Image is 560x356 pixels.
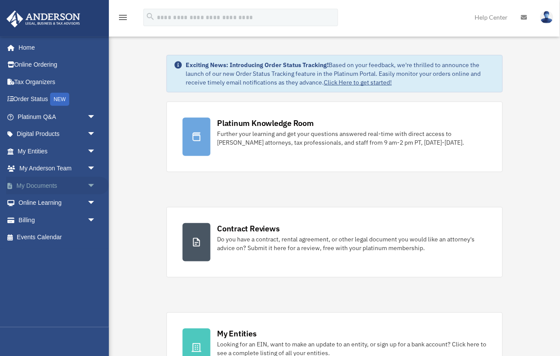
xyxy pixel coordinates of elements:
a: Online Ordering [6,56,109,74]
span: arrow_drop_down [87,177,105,195]
div: Platinum Knowledge Room [217,118,314,129]
a: Online Learningarrow_drop_down [6,194,109,212]
a: Tax Organizers [6,73,109,91]
a: Order StatusNEW [6,91,109,108]
a: My Entitiesarrow_drop_down [6,142,109,160]
a: menu [118,15,128,23]
img: Anderson Advisors Platinum Portal [4,10,83,27]
span: arrow_drop_down [87,125,105,143]
a: Contract Reviews Do you have a contract, rental agreement, or other legal document you would like... [166,207,503,278]
div: Contract Reviews [217,223,280,234]
strong: Exciting News: Introducing Order Status Tracking! [186,61,329,69]
span: arrow_drop_down [87,194,105,212]
span: arrow_drop_down [87,160,105,178]
a: My Documentsarrow_drop_down [6,177,109,194]
a: Click Here to get started! [324,78,392,86]
i: search [146,12,155,21]
div: NEW [50,93,69,106]
div: Do you have a contract, rental agreement, or other legal document you would like an attorney's ad... [217,235,487,252]
div: My Entities [217,329,257,339]
i: menu [118,12,128,23]
a: Home [6,39,105,56]
span: arrow_drop_down [87,211,105,229]
a: My Anderson Teamarrow_drop_down [6,160,109,177]
div: Based on your feedback, we're thrilled to announce the launch of our new Order Status Tracking fe... [186,61,496,87]
span: arrow_drop_down [87,142,105,160]
div: Further your learning and get your questions answered real-time with direct access to [PERSON_NAM... [217,129,487,147]
span: arrow_drop_down [87,108,105,126]
img: User Pic [540,11,553,24]
a: Digital Productsarrow_drop_down [6,125,109,143]
a: Platinum Q&Aarrow_drop_down [6,108,109,125]
a: Events Calendar [6,229,109,246]
a: Billingarrow_drop_down [6,211,109,229]
a: Platinum Knowledge Room Further your learning and get your questions answered real-time with dire... [166,102,503,172]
